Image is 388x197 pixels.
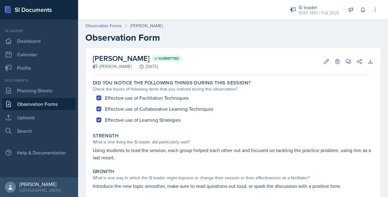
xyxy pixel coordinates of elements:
a: Observation Forms [2,98,76,110]
div: Si leader [2,28,76,34]
div: [GEOGRAPHIC_DATA] [20,187,61,193]
div: Si leader [299,4,339,11]
a: Calendar [2,48,76,61]
h2: Observation Form [85,32,381,43]
div: Documents [2,78,76,83]
div: Check the boxes of following items that you noticed during this observation? [93,86,373,92]
h2: [PERSON_NAME] [93,53,182,64]
div: [PERSON_NAME] [93,63,132,70]
a: Uploads [2,111,76,124]
a: Planning Sheets [2,84,76,97]
div: Help & Documentation [2,147,76,159]
a: Profile [2,62,76,74]
p: Introduce the new topic smoother, make sure to read questions out loud, or spark the discussion w... [93,182,373,190]
span: Submitted [159,56,179,61]
a: Observation Forms [85,23,122,29]
a: Dashboard [2,35,76,47]
label: Growth [93,169,114,175]
a: Search [2,125,76,137]
div: STAT 1401 / Fall 2025 [299,10,339,16]
div: What is one thing the SI leader did particularly well? [93,139,373,145]
div: [PERSON_NAME] [20,181,61,187]
label: Did you notice the following things during this session? [93,80,250,86]
div: [PERSON_NAME] [130,23,163,29]
label: Strength [93,133,119,139]
div: [DATE] [132,63,158,70]
div: What is one way in which the SI leader might improve or change their session or their effectivene... [93,175,373,181]
p: Using students to lead the session, each group helped each other out and focused on tackling the ... [93,147,373,161]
